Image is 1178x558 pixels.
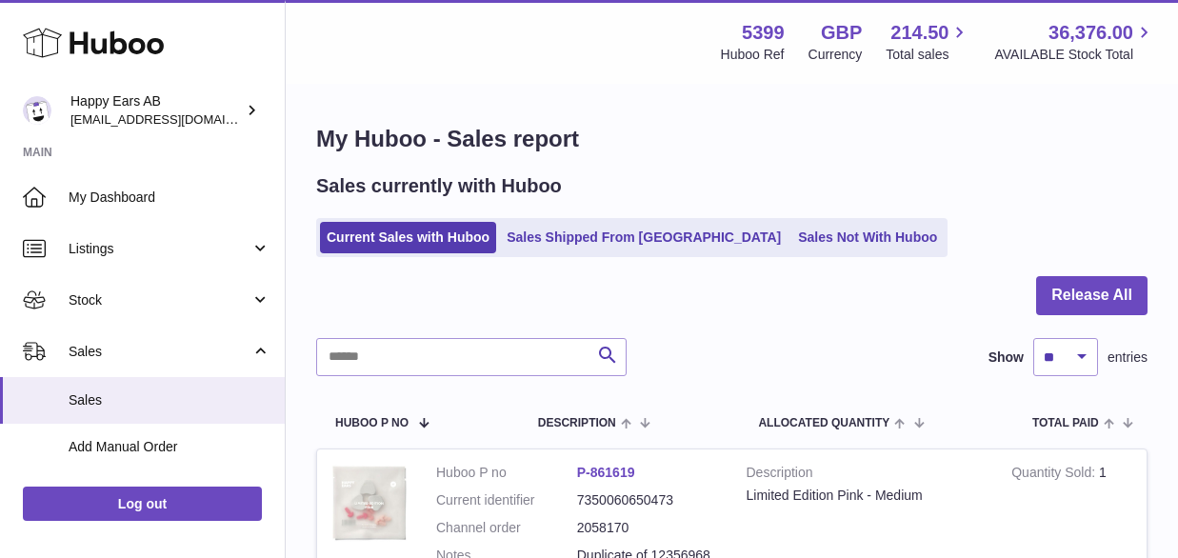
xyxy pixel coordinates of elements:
span: ALLOCATED Quantity [758,417,889,429]
strong: Quantity Sold [1011,465,1099,485]
h2: Sales currently with Huboo [316,173,562,199]
span: Huboo P no [335,417,409,429]
dt: Current identifier [436,491,577,509]
dd: 2058170 [577,519,718,537]
span: Listings [69,240,250,258]
span: My Dashboard [69,189,270,207]
strong: Description [747,464,984,487]
h1: My Huboo - Sales report [316,124,1148,154]
span: Sales [69,391,270,409]
span: Sales [69,343,250,361]
span: Stock [69,291,250,309]
a: Sales Not With Huboo [791,222,944,253]
label: Show [988,349,1024,367]
span: 214.50 [890,20,948,46]
span: Total sales [886,46,970,64]
a: P-861619 [577,465,635,480]
span: AVAILABLE Stock Total [994,46,1155,64]
strong: GBP [821,20,862,46]
img: 53991712580656.png [331,464,408,543]
span: [EMAIL_ADDRESS][DOMAIN_NAME] [70,111,280,127]
div: Limited Edition Pink - Medium [747,487,984,505]
span: Total paid [1032,417,1099,429]
dt: Huboo P no [436,464,577,482]
div: Huboo Ref [721,46,785,64]
strong: 5399 [742,20,785,46]
button: Release All [1036,276,1148,315]
div: Currency [809,46,863,64]
a: 214.50 Total sales [886,20,970,64]
span: entries [1108,349,1148,367]
span: Add Manual Order [69,438,270,456]
dd: 7350060650473 [577,491,718,509]
a: Current Sales with Huboo [320,222,496,253]
div: Happy Ears AB [70,92,242,129]
span: 36,376.00 [1048,20,1133,46]
a: Sales Shipped From [GEOGRAPHIC_DATA] [500,222,788,253]
a: 36,376.00 AVAILABLE Stock Total [994,20,1155,64]
a: Log out [23,487,262,521]
img: 3pl@happyearsearplugs.com [23,96,51,125]
span: Description [538,417,616,429]
dt: Channel order [436,519,577,537]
